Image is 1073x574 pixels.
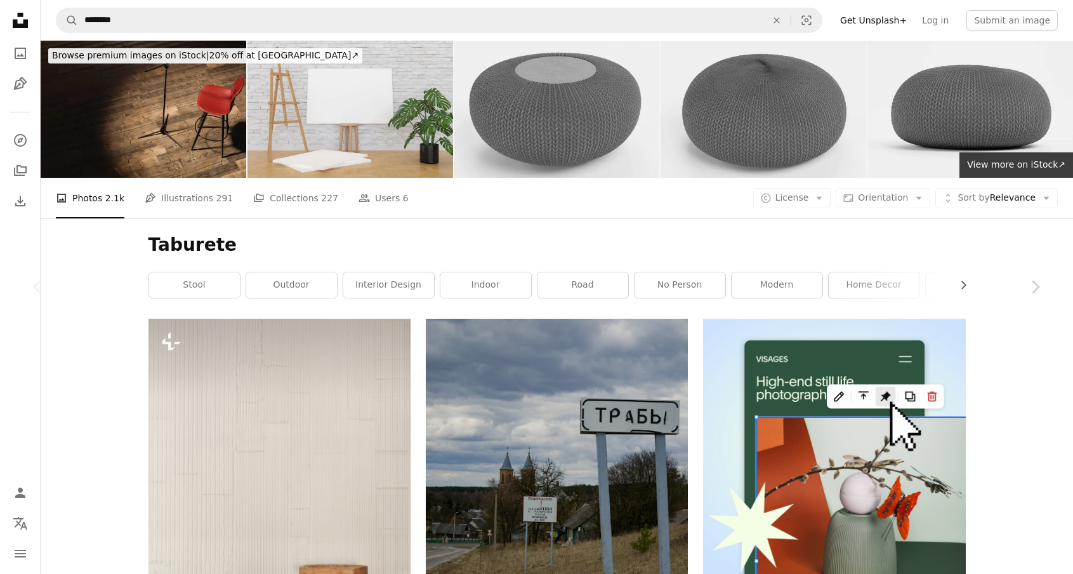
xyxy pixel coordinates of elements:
a: Illustrations 291 [145,178,233,218]
img: canvas on wooden stool [247,41,453,178]
a: holiday [926,272,1017,298]
a: no person [635,272,725,298]
a: Get Unsplash+ [833,10,914,30]
a: modern [732,272,822,298]
button: scroll list to the right [952,272,966,298]
a: Illustrations [8,71,33,97]
a: Browse premium images on iStock|20% off at [GEOGRAPHIC_DATA]↗ [41,41,370,71]
button: License [753,188,831,208]
a: Users 6 [359,178,409,218]
a: outdoor [246,272,337,298]
img: Realistic 3D Render of Knitted Seat [661,41,866,178]
button: Visual search [791,8,822,32]
span: Browse premium images on iStock | [52,50,209,60]
a: indoor [440,272,531,298]
a: Collections [8,158,33,184]
span: License [775,192,809,203]
img: microphone and stool illuminated by a spotlight in a theater [41,41,246,178]
span: Relevance [958,192,1036,204]
a: a wooden stool sitting on top of a hard wood floor [148,509,411,521]
span: Orientation [858,192,908,203]
button: Clear [763,8,791,32]
a: Collections 227 [253,178,338,218]
button: Orientation [836,188,930,208]
button: Language [8,511,33,536]
span: Sort by [958,192,989,203]
a: Explore [8,128,33,153]
a: View more on iStock↗ [959,152,1073,178]
a: home decor [829,272,919,298]
form: Find visuals sitewide [56,8,822,33]
button: Submit an image [966,10,1058,30]
a: Log in [914,10,956,30]
a: road [537,272,628,298]
span: 6 [403,191,409,205]
img: Realistic 3D Render of Knitted Seat [454,41,660,178]
button: Sort byRelevance [935,188,1058,208]
button: Menu [8,541,33,566]
span: 20% off at [GEOGRAPHIC_DATA] ↗ [52,50,359,60]
span: 291 [216,191,234,205]
h1: Taburete [148,234,966,257]
a: Log in / Sign up [8,480,33,505]
a: stool [149,272,240,298]
a: Next [997,226,1073,348]
button: Search Unsplash [56,8,78,32]
span: View more on iStock ↗ [967,159,1065,170]
a: interior design [343,272,434,298]
a: Download History [8,189,33,214]
img: Realistic 3D Render of Knitted Seat [867,41,1073,178]
a: a sign on the side of a road [426,509,688,521]
a: Photos [8,41,33,66]
span: 227 [321,191,338,205]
